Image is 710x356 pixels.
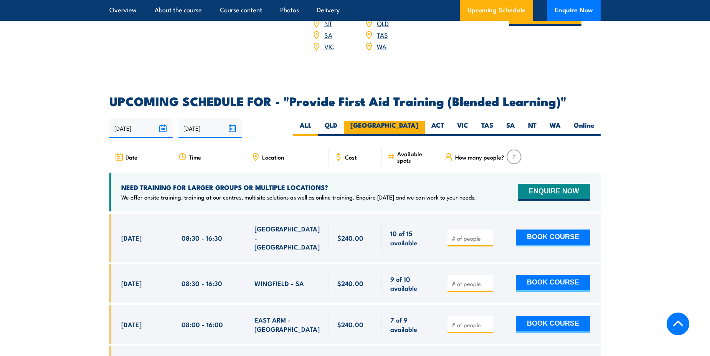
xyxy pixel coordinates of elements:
[254,315,320,333] span: EAST ARM - [GEOGRAPHIC_DATA]
[475,121,500,136] label: TAS
[254,279,304,288] span: WINGFIELD - SA
[109,95,601,106] h2: UPCOMING SCHEDULE FOR - "Provide First Aid Training (Blended Learning)"
[377,18,389,28] a: QLD
[182,320,223,329] span: 08:00 - 16:00
[516,230,590,246] button: BOOK COURSE
[451,121,475,136] label: VIC
[189,154,201,160] span: Time
[109,118,173,138] input: From date
[390,274,431,293] span: 9 of 10 available
[377,30,388,39] a: TAS
[121,320,142,329] span: [DATE]
[516,275,590,292] button: BOOK COURSE
[345,154,357,160] span: Cost
[567,121,601,136] label: Online
[397,150,434,163] span: Available spots
[121,193,476,201] p: We offer onsite training, training at our centres, multisite solutions as well as online training...
[324,18,332,28] a: NT
[390,229,431,247] span: 10 of 15 available
[455,154,504,160] span: How many people?
[452,280,490,288] input: # of people
[337,279,363,288] span: $240.00
[262,154,284,160] span: Location
[390,315,431,333] span: 7 of 9 available
[425,121,451,136] label: ACT
[182,279,222,288] span: 08:30 - 16:30
[518,184,590,201] button: ENQUIRE NOW
[452,321,490,329] input: # of people
[500,121,522,136] label: SA
[254,224,320,251] span: [GEOGRAPHIC_DATA] - [GEOGRAPHIC_DATA]
[324,42,334,51] a: VIC
[543,121,567,136] label: WA
[121,183,476,191] h4: NEED TRAINING FOR LARGER GROUPS OR MULTIPLE LOCATIONS?
[125,154,137,160] span: Date
[516,316,590,333] button: BOOK COURSE
[337,233,363,242] span: $240.00
[324,30,332,39] a: SA
[293,121,318,136] label: ALL
[318,121,344,136] label: QLD
[121,279,142,288] span: [DATE]
[452,235,490,242] input: # of people
[178,118,242,138] input: To date
[522,121,543,136] label: NT
[337,320,363,329] span: $240.00
[182,233,222,242] span: 08:30 - 16:30
[377,42,386,51] a: WA
[344,121,425,136] label: [GEOGRAPHIC_DATA]
[121,233,142,242] span: [DATE]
